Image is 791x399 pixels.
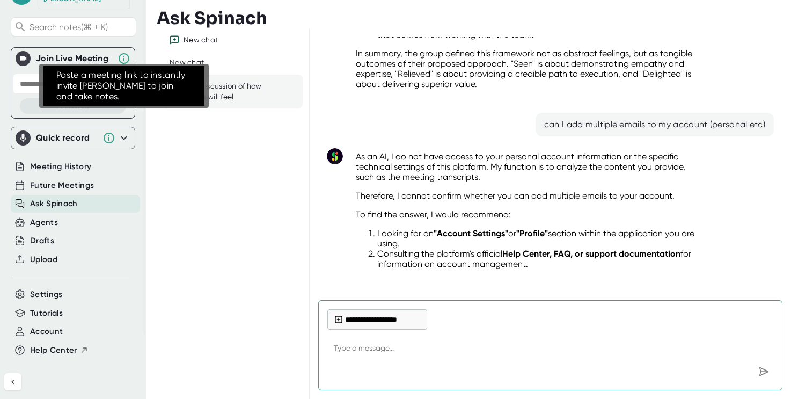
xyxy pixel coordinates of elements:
div: Paste a meeting link to instantly invite [PERSON_NAME] to join and take notes. [56,70,192,102]
div: Quick record [36,133,97,143]
button: Ask Spinach [30,198,78,210]
div: Join Live MeetingJoin Live Meeting [16,48,130,69]
p: To find the answer, I would recommend: [356,209,697,220]
strong: "Profile" [516,228,548,238]
button: Drafts [30,235,54,247]
button: Agents [30,216,58,229]
span: Search notes (⌘ + K) [30,22,133,32]
li: Consulting the platform's official for information on account management. [377,249,697,269]
div: where is discussion of how customers will feel [170,81,280,102]
button: Upload [30,253,57,266]
img: Join Live Meeting [18,53,28,64]
p: As an AI, I do not have access to your personal account information or the specific technical set... [356,151,697,182]
button: Account [30,325,63,338]
button: Tutorials [30,307,63,320]
button: Future Meetings [30,179,94,192]
div: New chat [184,35,218,45]
p: In summary, the group defined this framework not as abstract feelings, but as tangible outcomes o... [356,48,697,89]
div: Join Live Meeting [36,53,112,64]
div: can I add multiple emails to my account (personal etc) [544,119,765,130]
strong: "Account Settings" [434,228,508,238]
strong: Help Center, FAQ, or support documentation [502,249,680,259]
button: Meeting History [30,161,91,173]
p: Therefore, I cannot confirm whether you can add multiple emails to your account. [356,191,697,201]
li: Looking for an or section within the application you are using. [377,228,697,249]
button: Settings [30,288,63,301]
h3: Ask Spinach [157,8,267,28]
span: Help Center [30,344,77,357]
button: Help Center [30,344,89,357]
button: Collapse sidebar [4,373,21,390]
div: Quick record [16,127,130,149]
button: Join Now [20,98,126,114]
div: Send message [754,362,773,381]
